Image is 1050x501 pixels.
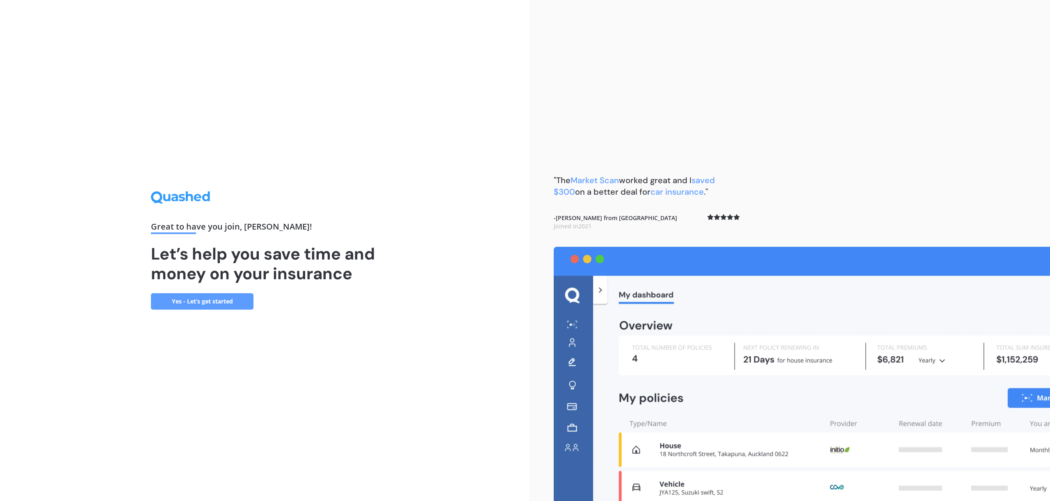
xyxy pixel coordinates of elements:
[554,222,591,230] span: Joined in 2021
[554,214,677,230] b: - [PERSON_NAME] from [GEOGRAPHIC_DATA]
[151,244,378,283] h1: Let’s help you save time and money on your insurance
[651,186,704,197] span: car insurance
[151,223,378,234] div: Great to have you join , [PERSON_NAME] !
[571,175,619,186] span: Market Scan
[554,175,715,197] span: saved $300
[151,293,253,310] a: Yes - Let’s get started
[554,175,715,197] b: "The worked great and I on a better deal for ."
[554,247,1050,501] img: dashboard.webp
